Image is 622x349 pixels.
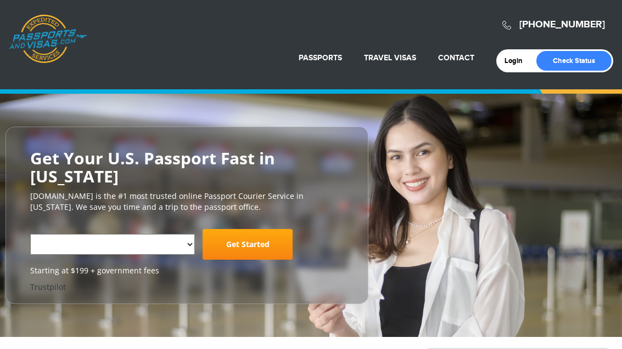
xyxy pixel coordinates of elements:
[30,282,66,292] a: Trustpilot
[30,191,344,213] p: [DOMAIN_NAME] is the #1 most trusted online Passport Courier Service in [US_STATE]. We save you t...
[364,53,416,62] a: Travel Visas
[299,53,342,62] a: Passports
[30,265,344,276] span: Starting at $199 + government fees
[536,51,612,71] a: Check Status
[519,19,605,31] a: [PHONE_NUMBER]
[9,14,87,64] a: Passports & [DOMAIN_NAME]
[505,56,530,65] a: Login
[30,149,344,185] h2: Get Your U.S. Passport Fast in [US_STATE]
[438,53,474,62] a: Contact
[203,229,293,260] a: Get Started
